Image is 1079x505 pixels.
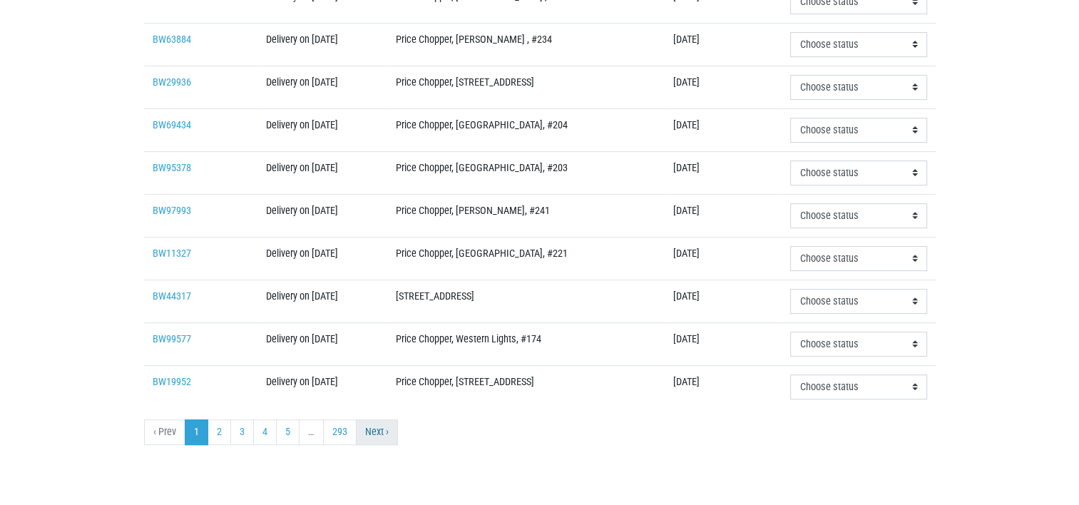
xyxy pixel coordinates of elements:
td: Price Chopper, [STREET_ADDRESS] [387,66,665,108]
td: Price Chopper, [PERSON_NAME], #241 [387,194,665,237]
td: Price Chopper, Western Lights, #174 [387,322,665,365]
a: 293 [323,419,357,445]
a: BW69434 [153,119,191,131]
td: Delivery on [DATE] [257,23,387,66]
td: Price Chopper, [STREET_ADDRESS] [387,365,665,408]
a: BW29936 [153,76,191,88]
td: Price Chopper, [GEOGRAPHIC_DATA], #204 [387,108,665,151]
td: [DATE] [665,237,782,280]
a: 5 [276,419,300,445]
a: BW63884 [153,34,191,46]
a: BW11327 [153,248,191,260]
a: BW99577 [153,333,191,345]
td: [DATE] [665,194,782,237]
a: 3 [230,419,254,445]
td: [DATE] [665,280,782,322]
a: next [356,419,398,445]
td: Price Chopper, [GEOGRAPHIC_DATA], #221 [387,237,665,280]
a: 1 [185,419,208,445]
td: [STREET_ADDRESS] [387,280,665,322]
td: Delivery on [DATE] [257,280,387,322]
td: Price Chopper, [PERSON_NAME] , #234 [387,23,665,66]
td: Delivery on [DATE] [257,237,387,280]
td: [DATE] [665,23,782,66]
td: Price Chopper, [GEOGRAPHIC_DATA], #203 [387,151,665,194]
td: [DATE] [665,108,782,151]
a: BW97993 [153,205,191,217]
a: 2 [208,419,231,445]
td: Delivery on [DATE] [257,151,387,194]
a: BW19952 [153,376,191,388]
td: Delivery on [DATE] [257,66,387,108]
a: BW95378 [153,162,191,174]
a: 4 [253,419,277,445]
td: Delivery on [DATE] [257,365,387,408]
nav: pager [144,419,936,445]
td: [DATE] [665,365,782,408]
td: [DATE] [665,322,782,365]
td: [DATE] [665,66,782,108]
td: Delivery on [DATE] [257,322,387,365]
td: Delivery on [DATE] [257,108,387,151]
a: BW44317 [153,290,191,302]
td: Delivery on [DATE] [257,194,387,237]
td: [DATE] [665,151,782,194]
